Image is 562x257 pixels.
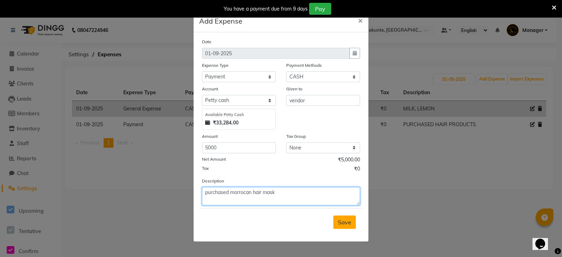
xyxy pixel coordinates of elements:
label: Date [202,39,211,45]
label: Tax [202,165,209,172]
iframe: chat widget [532,229,555,250]
span: Save [338,219,351,226]
input: Given to [286,95,360,106]
label: Tax Group [286,133,306,140]
label: Payment Methods [286,62,322,69]
h5: Add Expense [199,16,242,26]
span: × [358,15,363,25]
input: Amount [202,142,276,153]
label: Description [202,178,224,184]
div: You have a payment due from 9 days [224,5,308,13]
label: Amount [202,133,218,140]
button: Pay [309,3,331,15]
span: ₹0 [354,165,360,174]
strong: ₹33,284.00 [213,119,238,127]
label: Net Amount [202,156,226,162]
button: Close [352,10,368,30]
label: Account [202,86,218,92]
label: Expense Type [202,62,229,69]
div: Available Petty Cash [205,112,273,118]
button: Save [333,216,356,229]
label: Given to [286,86,302,92]
span: ₹5,000.00 [338,156,360,165]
